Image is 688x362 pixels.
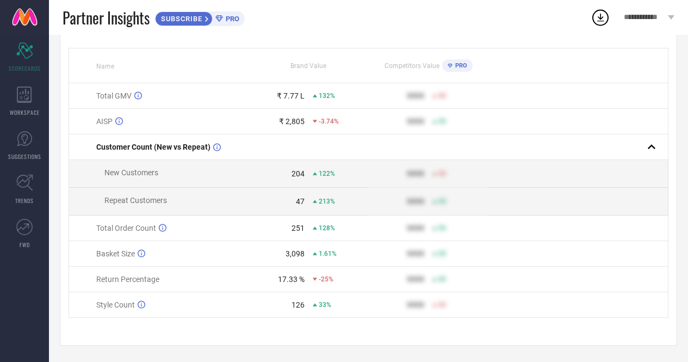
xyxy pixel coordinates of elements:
[9,64,41,72] span: SCORECARDS
[8,152,41,161] span: SUGGESTIONS
[385,62,439,70] span: Competitors Value
[96,117,113,126] span: AISP
[407,224,424,232] div: 9999
[292,224,305,232] div: 251
[223,15,239,23] span: PRO
[104,168,158,177] span: New Customers
[319,170,335,177] span: 122%
[96,249,135,258] span: Basket Size
[319,250,337,257] span: 1.61%
[438,92,446,100] span: 50
[96,91,132,100] span: Total GMV
[319,224,335,232] span: 128%
[438,118,446,125] span: 50
[407,91,424,100] div: 9999
[438,170,446,177] span: 50
[20,241,30,249] span: FWD
[319,92,335,100] span: 132%
[15,197,34,205] span: TRENDS
[63,7,150,29] span: Partner Insights
[155,9,245,26] a: SUBSCRIBEPRO
[277,91,305,100] div: ₹ 7.77 L
[279,117,305,126] div: ₹ 2,805
[407,275,424,284] div: 9999
[319,198,335,205] span: 213%
[96,143,210,151] span: Customer Count (New vs Repeat)
[10,108,40,116] span: WORKSPACE
[407,249,424,258] div: 9999
[438,250,446,257] span: 50
[278,275,305,284] div: 17.33 %
[407,197,424,206] div: 9999
[286,249,305,258] div: 3,098
[296,197,305,206] div: 47
[407,117,424,126] div: 9999
[292,169,305,178] div: 204
[438,198,446,205] span: 50
[407,300,424,309] div: 9999
[96,224,156,232] span: Total Order Count
[319,275,333,283] span: -25%
[319,301,331,309] span: 33%
[104,196,167,205] span: Repeat Customers
[591,8,610,27] div: Open download list
[156,15,205,23] span: SUBSCRIBE
[96,300,135,309] span: Style Count
[453,62,467,69] span: PRO
[438,275,446,283] span: 50
[407,169,424,178] div: 9999
[292,300,305,309] div: 126
[438,301,446,309] span: 50
[290,62,326,70] span: Brand Value
[96,275,159,284] span: Return Percentage
[438,224,446,232] span: 50
[319,118,339,125] span: -3.74%
[96,63,114,70] span: Name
